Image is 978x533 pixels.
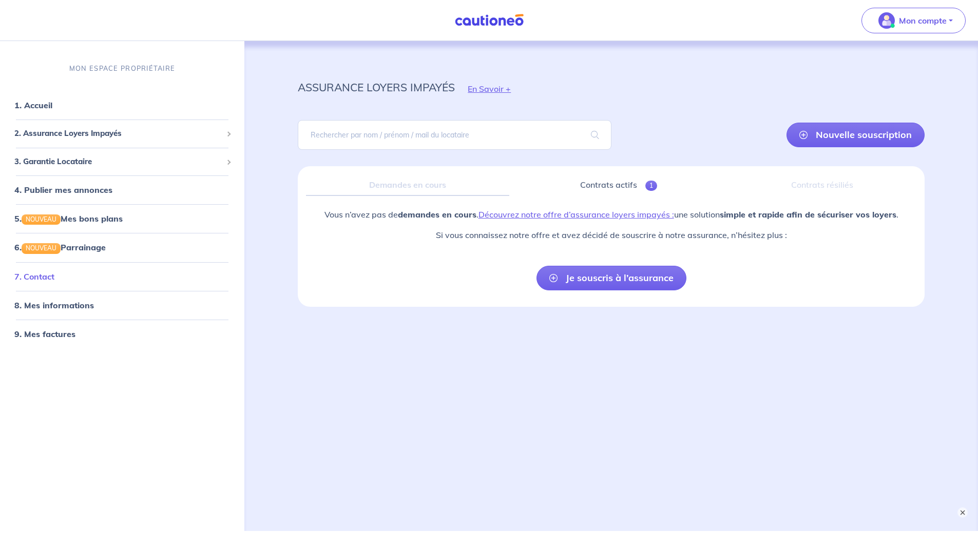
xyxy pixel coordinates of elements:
[451,14,528,27] img: Cautioneo
[14,185,112,195] a: 4. Publier mes annonces
[579,121,611,149] span: search
[478,209,674,220] a: Découvrez notre offre d’assurance loyers impayés :
[324,229,898,241] p: Si vous connaissez notre offre et avez décidé de souscrire à notre assurance, n’hésitez plus :
[536,266,686,290] a: Je souscris à l’assurance
[14,213,123,224] a: 5.NOUVEAUMes bons plans
[324,208,898,221] p: Vous n’avez pas de . une solution .
[720,209,896,220] strong: simple et rapide afin de sécuriser vos loyers
[4,266,240,286] div: 7. Contact
[4,237,240,258] div: 6.NOUVEAUParrainage
[899,14,947,27] p: Mon compte
[517,174,720,196] a: Contrats actifs1
[861,8,966,33] button: illu_account_valid_menu.svgMon compte
[14,128,222,140] span: 2. Assurance Loyers Impayés
[14,300,94,310] a: 8. Mes informations
[14,328,75,339] a: 9. Mes factures
[298,78,455,96] p: assurance loyers impayés
[4,323,240,344] div: 9. Mes factures
[455,74,524,104] button: En Savoir +
[14,156,222,168] span: 3. Garantie Locataire
[878,12,895,29] img: illu_account_valid_menu.svg
[4,208,240,229] div: 5.NOUVEAUMes bons plans
[398,209,476,220] strong: demandes en cours
[298,120,611,150] input: Rechercher par nom / prénom / mail du locataire
[14,100,52,110] a: 1. Accueil
[69,64,175,73] p: MON ESPACE PROPRIÉTAIRE
[14,242,106,252] a: 6.NOUVEAUParrainage
[957,507,968,518] button: ×
[14,271,54,281] a: 7. Contact
[645,181,657,191] span: 1
[4,294,240,315] div: 8. Mes informations
[4,180,240,200] div: 4. Publier mes annonces
[787,123,925,147] a: Nouvelle souscription
[4,124,240,144] div: 2. Assurance Loyers Impayés
[4,95,240,115] div: 1. Accueil
[4,152,240,172] div: 3. Garantie Locataire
